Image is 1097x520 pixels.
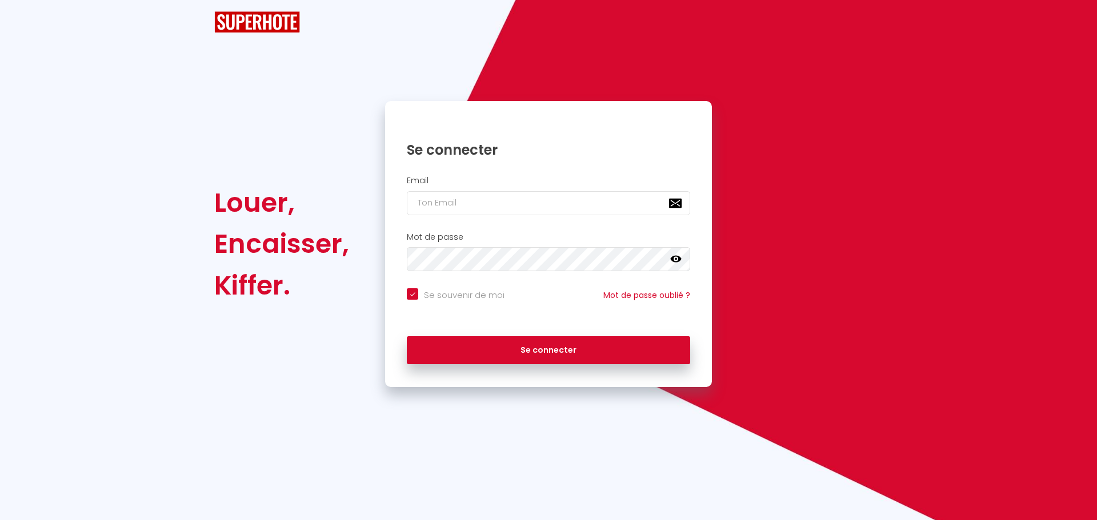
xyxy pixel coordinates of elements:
[407,232,690,242] h2: Mot de passe
[214,265,349,306] div: Kiffer.
[214,182,349,223] div: Louer,
[407,176,690,186] h2: Email
[407,141,690,159] h1: Se connecter
[214,223,349,264] div: Encaisser,
[603,289,690,301] a: Mot de passe oublié ?
[407,191,690,215] input: Ton Email
[214,11,300,33] img: SuperHote logo
[407,336,690,365] button: Se connecter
